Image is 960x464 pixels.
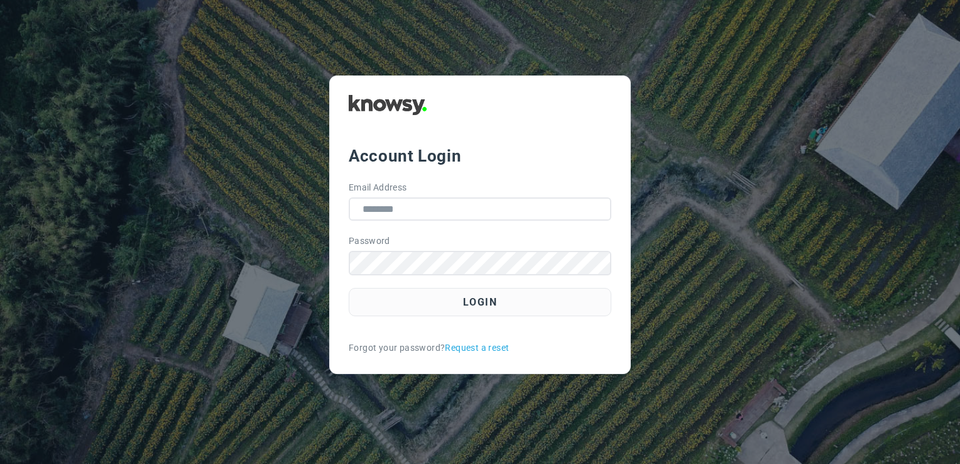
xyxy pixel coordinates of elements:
[349,288,611,316] button: Login
[349,341,611,355] div: Forgot your password?
[349,181,407,194] label: Email Address
[349,235,390,248] label: Password
[349,145,611,167] div: Account Login
[445,341,509,355] a: Request a reset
